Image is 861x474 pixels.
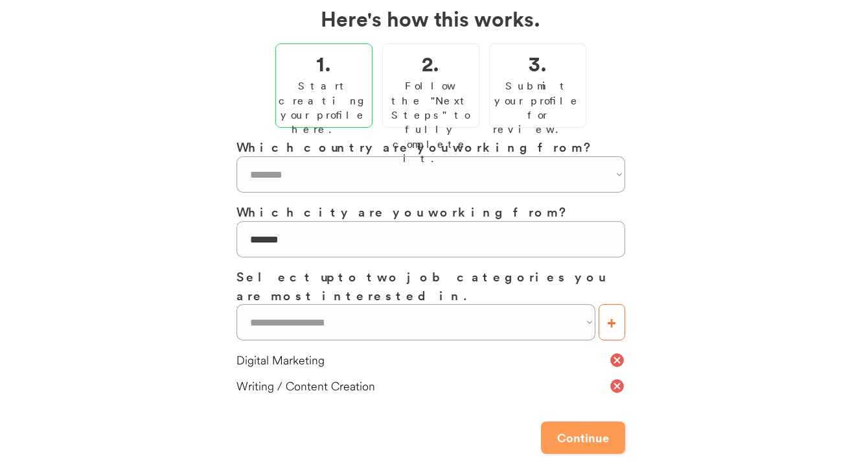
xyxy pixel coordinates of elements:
div: Follow the "Next Steps" to fully complete it. [386,78,476,165]
button: cancel [609,378,625,394]
h2: 1. [316,47,331,78]
h3: Which city are you working from? [236,202,625,221]
div: Submit your profile for review. [493,78,582,137]
button: + [599,304,625,340]
h3: Select up to two job categories you are most interested in. [236,267,625,304]
h3: Which country are you working from? [236,137,625,156]
button: cancel [609,352,625,368]
div: Start creating your profile here. [279,78,369,137]
div: Digital Marketing [236,352,609,368]
div: Writing / Content Creation [236,378,609,394]
h2: 3. [529,47,547,78]
h2: 2. [422,47,439,78]
button: Continue [541,421,625,454]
